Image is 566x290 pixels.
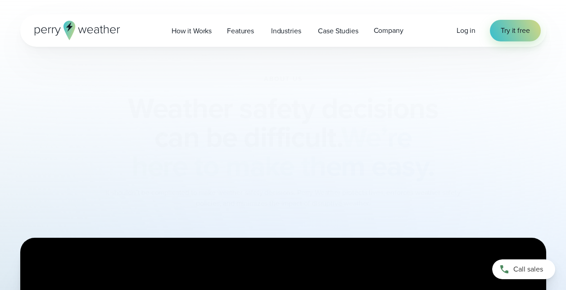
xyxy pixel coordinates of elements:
[501,25,530,36] span: Try it free
[318,26,358,36] span: Case Studies
[164,22,219,40] a: How it Works
[492,259,555,279] a: Call sales
[310,22,366,40] a: Case Studies
[271,26,301,36] span: Industries
[513,264,543,275] span: Call sales
[490,20,540,41] a: Try it free
[457,25,475,36] a: Log in
[172,26,212,36] span: How it Works
[227,26,254,36] span: Features
[374,25,403,36] span: Company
